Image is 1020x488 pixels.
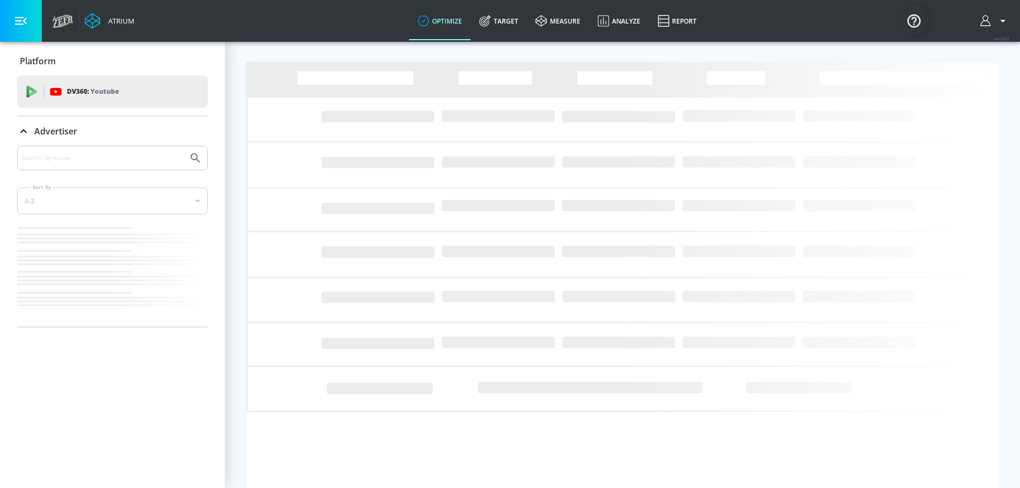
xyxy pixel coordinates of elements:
[17,146,208,327] div: Advertiser
[85,13,134,29] a: Atrium
[20,55,56,67] p: Platform
[589,2,649,40] a: Analyze
[67,86,119,97] p: DV360:
[527,2,589,40] a: measure
[994,35,1009,41] span: v 4.24.0
[471,2,527,40] a: Target
[21,151,184,165] input: Search by name
[17,76,208,108] div: DV360: Youtube
[409,2,471,40] a: optimize
[17,46,208,76] div: Platform
[17,116,208,146] div: Advertiser
[104,16,134,26] div: Atrium
[17,223,208,327] nav: list of Advertiser
[649,2,705,40] a: Report
[31,184,54,191] label: Sort By
[34,125,77,137] p: Advertiser
[90,86,119,97] p: Youtube
[899,5,929,35] button: Open Resource Center
[17,187,208,214] div: A-Z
